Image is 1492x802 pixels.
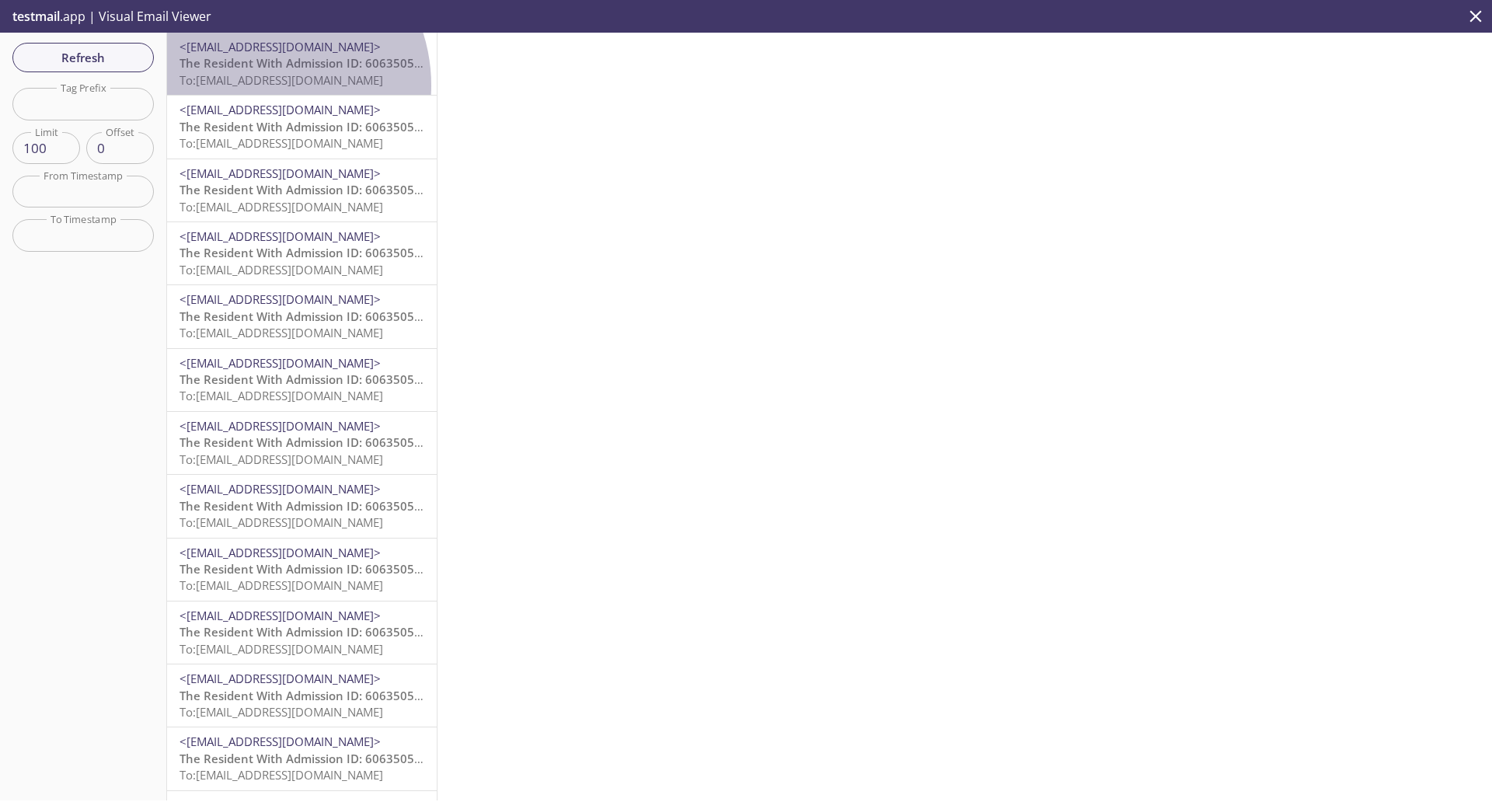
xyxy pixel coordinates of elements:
[180,608,381,623] span: <[EMAIL_ADDRESS][DOMAIN_NAME]>
[167,475,437,537] div: <[EMAIL_ADDRESS][DOMAIN_NAME]>The Resident With Admission ID: 6063505210 Did Not Accept Parkside ...
[180,102,381,117] span: <[EMAIL_ADDRESS][DOMAIN_NAME]>
[180,734,381,749] span: <[EMAIL_ADDRESS][DOMAIN_NAME]>
[180,418,381,434] span: <[EMAIL_ADDRESS][DOMAIN_NAME]>
[180,199,383,214] span: To: [EMAIL_ADDRESS][DOMAIN_NAME]
[180,245,1301,260] span: The Resident With Admission ID: 6063505210 Did Not Accept Parkside Center for Nursing & Rehabilit...
[180,119,1301,134] span: The Resident With Admission ID: 6063505210 Did Not Accept Parkside Center for Nursing & Rehabilit...
[167,222,437,284] div: <[EMAIL_ADDRESS][DOMAIN_NAME]>The Resident With Admission ID: 6063505210 Did Not Accept Parkside ...
[180,498,1301,514] span: The Resident With Admission ID: 6063505210 Did Not Accept Parkside Center for Nursing & Rehabilit...
[180,452,383,467] span: To: [EMAIL_ADDRESS][DOMAIN_NAME]
[180,481,381,497] span: <[EMAIL_ADDRESS][DOMAIN_NAME]>
[180,291,381,307] span: <[EMAIL_ADDRESS][DOMAIN_NAME]>
[180,135,383,151] span: To: [EMAIL_ADDRESS][DOMAIN_NAME]
[12,43,154,72] button: Refresh
[180,309,1301,324] span: The Resident With Admission ID: 6063505210 Did Not Accept Parkside Center for Nursing & Rehabilit...
[180,641,383,657] span: To: [EMAIL_ADDRESS][DOMAIN_NAME]
[180,767,383,783] span: To: [EMAIL_ADDRESS][DOMAIN_NAME]
[180,166,381,181] span: <[EMAIL_ADDRESS][DOMAIN_NAME]>
[180,434,1301,450] span: The Resident With Admission ID: 6063505210 Did Not Accept Parkside Center for Nursing & Rehabilit...
[167,285,437,347] div: <[EMAIL_ADDRESS][DOMAIN_NAME]>The Resident With Admission ID: 6063505210 Did Not Accept Parkside ...
[180,561,1301,577] span: The Resident With Admission ID: 6063505210 Did Not Accept Parkside Center for Nursing & Rehabilit...
[180,72,383,88] span: To: [EMAIL_ADDRESS][DOMAIN_NAME]
[180,182,1301,197] span: The Resident With Admission ID: 6063505210 Did Not Accept Parkside Center for Nursing & Rehabilit...
[180,545,381,560] span: <[EMAIL_ADDRESS][DOMAIN_NAME]>
[180,39,381,54] span: <[EMAIL_ADDRESS][DOMAIN_NAME]>
[180,514,383,530] span: To: [EMAIL_ADDRESS][DOMAIN_NAME]
[167,349,437,411] div: <[EMAIL_ADDRESS][DOMAIN_NAME]>The Resident With Admission ID: 6063505210 Did Not Accept Parkside ...
[180,388,383,403] span: To: [EMAIL_ADDRESS][DOMAIN_NAME]
[180,688,1301,703] span: The Resident With Admission ID: 6063505210 Did Not Accept Parkside Center for Nursing & Rehabilit...
[167,412,437,474] div: <[EMAIL_ADDRESS][DOMAIN_NAME]>The Resident With Admission ID: 6063505210 Did Not Accept Parkside ...
[12,8,60,25] span: testmail
[167,33,437,95] div: <[EMAIL_ADDRESS][DOMAIN_NAME]>The Resident With Admission ID: 6063505210 Did Not Accept Parkside ...
[180,704,383,720] span: To: [EMAIL_ADDRESS][DOMAIN_NAME]
[180,325,383,340] span: To: [EMAIL_ADDRESS][DOMAIN_NAME]
[167,727,437,790] div: <[EMAIL_ADDRESS][DOMAIN_NAME]>The Resident With Admission ID: 6063505210 Did Not Accept Parkside ...
[180,371,1301,387] span: The Resident With Admission ID: 6063505210 Did Not Accept Parkside Center for Nursing & Rehabilit...
[25,47,141,68] span: Refresh
[180,624,1301,640] span: The Resident With Admission ID: 6063505210 Did Not Accept Parkside Center for Nursing & Rehabilit...
[167,96,437,158] div: <[EMAIL_ADDRESS][DOMAIN_NAME]>The Resident With Admission ID: 6063505210 Did Not Accept Parkside ...
[167,159,437,221] div: <[EMAIL_ADDRESS][DOMAIN_NAME]>The Resident With Admission ID: 6063505210 Did Not Accept Parkside ...
[180,262,383,277] span: To: [EMAIL_ADDRESS][DOMAIN_NAME]
[180,671,381,686] span: <[EMAIL_ADDRESS][DOMAIN_NAME]>
[180,55,1301,71] span: The Resident With Admission ID: 6063505210 Did Not Accept Parkside Center for Nursing & Rehabilit...
[180,751,1301,766] span: The Resident With Admission ID: 6063505210 Did Not Accept Parkside Center for Nursing & Rehabilit...
[167,664,437,727] div: <[EMAIL_ADDRESS][DOMAIN_NAME]>The Resident With Admission ID: 6063505210 Did Not Accept Parkside ...
[167,601,437,664] div: <[EMAIL_ADDRESS][DOMAIN_NAME]>The Resident With Admission ID: 6063505210 Did Not Accept Parkside ...
[167,539,437,601] div: <[EMAIL_ADDRESS][DOMAIN_NAME]>The Resident With Admission ID: 6063505210 Did Not Accept Parkside ...
[180,577,383,593] span: To: [EMAIL_ADDRESS][DOMAIN_NAME]
[180,228,381,244] span: <[EMAIL_ADDRESS][DOMAIN_NAME]>
[180,355,381,371] span: <[EMAIL_ADDRESS][DOMAIN_NAME]>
